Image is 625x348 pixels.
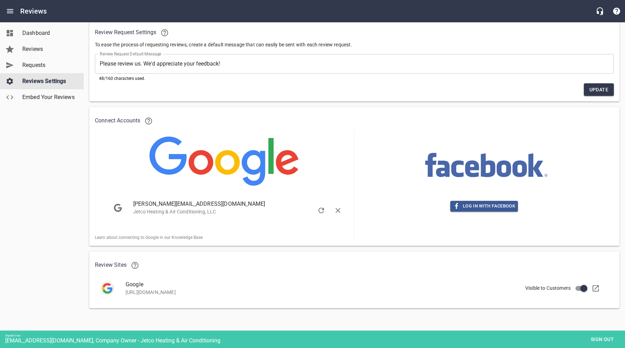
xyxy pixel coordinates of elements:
[156,24,173,41] a: Learn more about requesting reviews
[22,93,75,101] span: Embed Your Reviews
[99,76,145,81] span: 48 /160 characters used.
[592,3,608,20] button: Live Chat
[525,285,571,292] span: Visible to Customers
[95,235,203,240] a: Learn about connecting to Google in our Knowledge Base
[100,60,609,67] textarea: Please review us. We'd appreciate your feedback!
[126,280,597,289] span: Google
[133,208,331,215] p: Jetco Heating & Air Conditioning, LLC
[5,334,625,337] div: Signed in as
[95,113,614,129] h6: Connect Accounts
[127,257,143,274] a: Customers will leave you reviews on these sites. Learn more.
[22,77,75,85] span: Reviews Settings
[100,281,114,295] img: google-dark.png
[588,335,617,344] span: Sign out
[95,257,614,274] h6: Review Sites
[133,200,331,208] span: [PERSON_NAME][EMAIL_ADDRESS][DOMAIN_NAME]
[22,45,75,53] span: Reviews
[589,85,608,94] span: Update
[2,3,18,20] button: Open drawer
[126,289,597,296] p: [URL][DOMAIN_NAME]
[95,24,614,41] h6: Review Request Settings
[584,83,614,96] button: Update
[95,41,614,48] p: To ease the process of requesting reviews, create a default message that can easily be sent with ...
[450,201,518,212] button: Log in with Facebook
[22,61,75,69] span: Requests
[140,113,157,129] a: Learn more about connecting Google and Facebook to Reviews
[5,337,625,344] div: [EMAIL_ADDRESS][DOMAIN_NAME], Company Owner - Jetco Heating & Air Conditioning
[585,333,620,346] button: Sign out
[100,281,114,295] div: Google
[313,202,330,219] button: Refresh
[330,202,346,219] button: Sign Out
[20,6,47,17] h6: Reviews
[608,3,625,20] button: Support Portal
[453,202,515,210] span: Log in with Facebook
[22,29,75,37] span: Dashboard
